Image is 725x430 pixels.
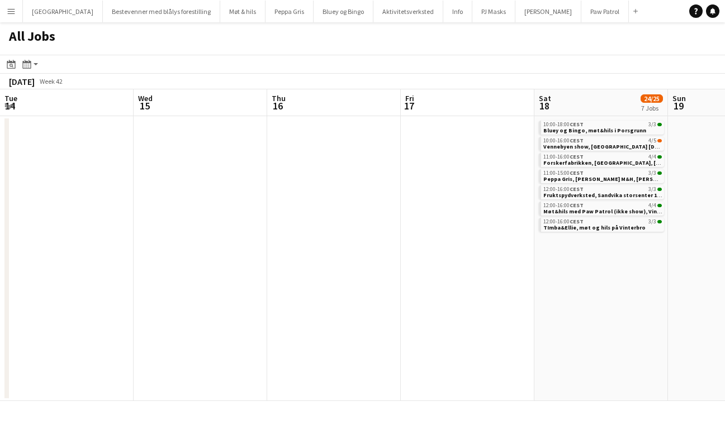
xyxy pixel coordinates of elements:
span: 4/4 [648,154,656,160]
span: 12:00-16:00 [543,219,584,224]
span: Bluey og Bingo, møt&hils i Porsgrunn [543,127,646,134]
span: 24/25 [641,94,663,103]
span: 16 [270,99,286,112]
span: CEST [570,202,584,209]
span: CEST [570,185,584,193]
span: Week 42 [37,77,65,85]
span: 4/4 [657,155,662,159]
a: 10:00-16:00CEST4/5Vennebyen show, [GEOGRAPHIC_DATA] [DATE] [543,137,662,150]
a: 11:00-15:00CEST3/3Peppa Gris, [PERSON_NAME] M&H, [PERSON_NAME] [543,169,662,182]
span: 11:00-15:00 [543,170,584,176]
span: 18 [537,99,551,112]
span: 3/3 [657,188,662,191]
span: Peppa Gris, kun M&H, Liertoppen [543,175,681,183]
span: 19 [671,99,686,112]
button: Info [443,1,472,22]
span: 11:00-16:00 [543,154,584,160]
span: 4/5 [657,139,662,142]
span: Wed [138,93,153,103]
a: 12:00-16:00CEST3/3Fruktspydverksted, Sandvika storsenter 18. oktober [543,185,662,198]
span: 17 [404,99,414,112]
button: Bestevenner med blålys forestilling [103,1,220,22]
span: 3/3 [648,219,656,224]
span: Sun [672,93,686,103]
div: 12:00-16:00CEST3/3TImba&Ellie, møt og hils på Vinterbro [539,218,664,234]
span: TImba&Ellie, møt og hils på Vinterbro [543,224,646,231]
span: 15 [136,99,153,112]
div: 10:00-16:00CEST4/5Vennebyen show, [GEOGRAPHIC_DATA] [DATE] [539,137,664,153]
span: 10:00-16:00 [543,138,584,144]
span: 14 [3,99,17,112]
span: Fri [405,93,414,103]
span: 4/4 [657,204,662,207]
span: 3/3 [657,220,662,223]
span: CEST [570,121,584,128]
div: 12:00-16:00CEST3/3Fruktspydverksted, Sandvika storsenter 18. oktober [539,185,664,202]
span: Tue [4,93,17,103]
span: CEST [570,218,584,225]
span: 12:00-16:00 [543,187,584,192]
button: [PERSON_NAME] [515,1,581,22]
span: Thu [272,93,286,103]
span: 12:00-16:00 [543,203,584,208]
div: [DATE] [9,76,35,87]
span: CEST [570,169,584,176]
div: 7 Jobs [641,104,662,112]
span: 3/3 [657,171,662,175]
span: 4/4 [648,203,656,208]
span: Fruktspydverksted, Sandvika storsenter 18. oktober [543,192,685,199]
div: 12:00-16:00CEST4/4Møt&hils med Paw Patrol (ikke show), Vinterbro, lørdag 18. oktober [539,202,664,218]
span: Sat [539,93,551,103]
span: Forskerfabrikken, Linderud senter, 18. oktober [543,159,671,166]
button: Peppa Gris [266,1,314,22]
button: Møt & hils [220,1,266,22]
span: 3/3 [648,122,656,127]
div: 10:00-18:00CEST3/3Bluey og Bingo, møt&hils i Porsgrunn [539,121,664,137]
span: CEST [570,137,584,144]
span: 10:00-18:00 [543,122,584,127]
span: CEST [570,153,584,160]
span: 4/5 [648,138,656,144]
button: Bluey og Bingo [314,1,373,22]
a: 11:00-16:00CEST4/4Forskerfabrikken, [GEOGRAPHIC_DATA], [DATE] [543,153,662,166]
button: Paw Patrol [581,1,629,22]
span: 3/3 [648,170,656,176]
div: 11:00-16:00CEST4/4Forskerfabrikken, [GEOGRAPHIC_DATA], [DATE] [539,153,664,169]
a: 12:00-16:00CEST3/3TImba&Ellie, møt og hils på Vinterbro [543,218,662,231]
div: 11:00-15:00CEST3/3Peppa Gris, [PERSON_NAME] M&H, [PERSON_NAME] [539,169,664,185]
span: 3/3 [657,123,662,126]
a: 12:00-16:00CEST4/4Møt&hils med Paw Patrol (ikke show), Vinterbro, lørdag 18. oktober [543,202,662,214]
button: PJ Masks [472,1,515,22]
span: Vennebyen show, Hamar 18. oktober [543,143,666,150]
a: 10:00-18:00CEST3/3Bluey og Bingo, møt&hils i Porsgrunn [543,121,662,133]
button: [GEOGRAPHIC_DATA] [23,1,103,22]
span: 3/3 [648,187,656,192]
button: Aktivitetsverksted [373,1,443,22]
